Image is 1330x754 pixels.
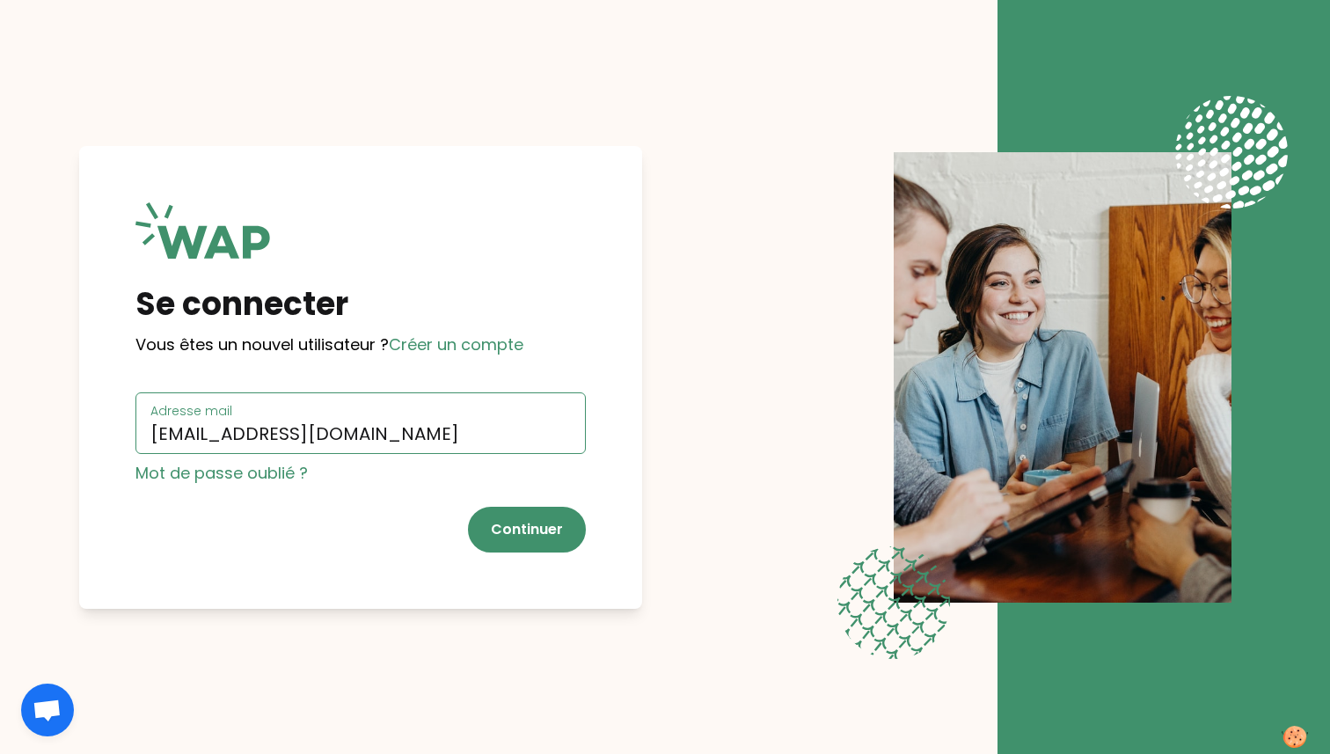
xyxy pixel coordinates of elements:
[894,152,1231,603] img: Description
[21,684,74,736] a: Ouvrir le chat
[468,507,586,553] button: Continuer
[135,287,586,322] h1: Se connecter
[135,333,586,357] p: Vous êtes un nouvel utilisateur ?
[135,462,308,484] a: Mot de passe oublié ?
[150,402,232,420] label: Adresse mail
[389,333,523,355] a: Créer un compte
